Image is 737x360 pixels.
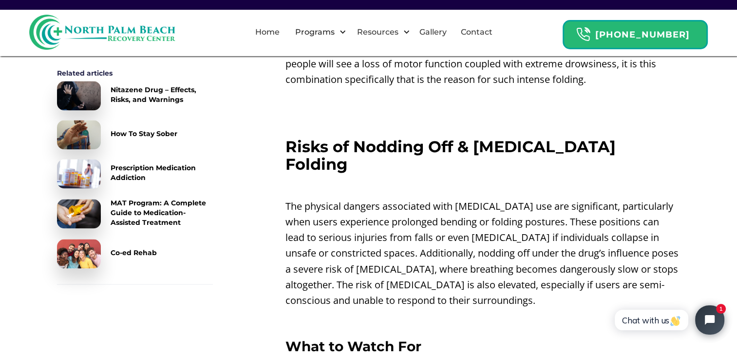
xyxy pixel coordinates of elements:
iframe: Tidio Chat [604,297,733,343]
div: Resources [354,26,400,38]
p: ‍ [285,178,680,194]
div: Related articles [57,68,213,78]
a: Gallery [414,17,453,48]
div: MAT Program: A Complete Guide to Medication-Assisted Treatment [111,198,213,227]
a: MAT Program: A Complete Guide to Medication-Assisted Treatment [57,198,213,229]
a: Header Calendar Icons[PHONE_NUMBER] [563,15,708,49]
img: Header Calendar Icons [576,27,590,42]
div: Resources [348,17,412,48]
strong: Risks of Nodding Off & [MEDICAL_DATA] Folding [285,137,616,174]
strong: [PHONE_NUMBER] [595,29,690,40]
div: How To Stay Sober [111,129,177,139]
p: The physical dangers associated with [MEDICAL_DATA] use are significant, particularly when users ... [285,199,680,308]
a: Home [249,17,285,48]
p: ‍ [285,113,680,128]
div: Prescription Medication Addiction [111,163,213,182]
div: Programs [286,17,348,48]
a: How To Stay Sober [57,120,213,149]
a: Contact [455,17,498,48]
a: Co-ed Rehab [57,239,213,268]
a: Nitazene Drug – Effects, Risks, and Warnings [57,81,213,110]
div: Nitazene Drug – Effects, Risks, and Warnings [111,85,213,104]
p: ‍ [285,92,680,108]
p: ‍ [285,313,680,328]
a: Prescription Medication Addiction [57,159,213,188]
strong: What to Watch For [285,338,421,354]
div: Programs [292,26,337,38]
div: Co-ed Rehab [111,248,157,258]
